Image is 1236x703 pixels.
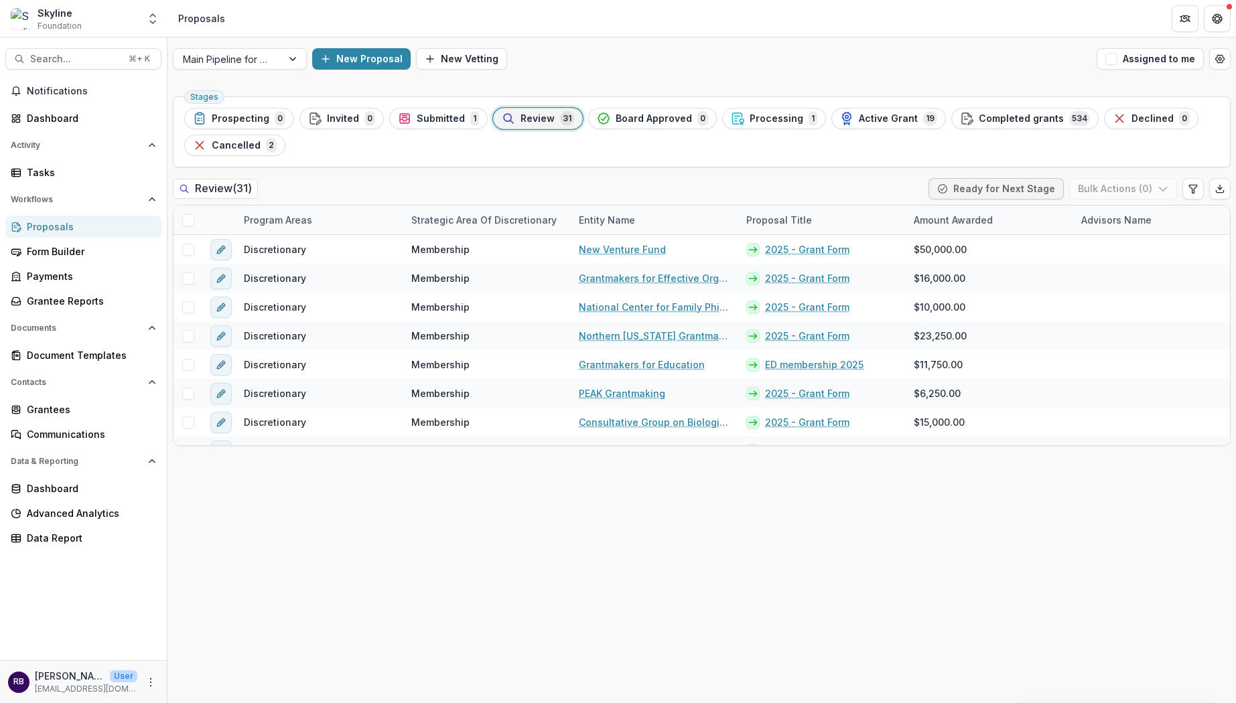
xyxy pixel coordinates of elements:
[411,444,483,458] span: Board Selected
[1179,111,1190,126] span: 0
[27,269,151,283] div: Payments
[27,165,151,179] div: Tasks
[389,108,488,129] button: Submitted1
[416,48,507,70] button: New Vetting
[1182,178,1204,200] button: Edit table settings
[831,108,946,129] button: Active Grant19
[210,239,232,260] button: edit
[914,444,971,458] span: $150,000.00
[1097,48,1204,70] button: Assigned to me
[173,9,230,28] nav: breadcrumb
[951,108,1099,129] button: Completed grants534
[5,423,161,445] a: Communications
[327,113,359,125] span: Invited
[765,271,849,285] a: 2025 - Grant Form
[35,669,105,683] p: [PERSON_NAME]
[236,206,403,234] div: Program Areas
[5,161,161,183] a: Tasks
[411,415,470,429] span: Membership
[27,244,151,258] div: Form Builder
[210,412,232,433] button: edit
[178,11,225,25] div: Proposals
[722,108,826,129] button: Processing1
[914,242,967,256] span: $50,000.00
[417,113,465,125] span: Submitted
[312,48,411,70] button: New Proposal
[27,294,151,308] div: Grantee Reports
[5,189,161,210] button: Open Workflows
[697,111,708,126] span: 0
[27,220,151,234] div: Proposals
[11,323,143,333] span: Documents
[244,329,306,343] span: Discretionary
[765,329,849,343] a: 2025 - Grant Form
[411,242,470,256] span: Membership
[1104,108,1198,129] button: Declined0
[914,329,967,343] span: $23,250.00
[27,348,151,362] div: Document Templates
[906,213,1001,227] div: Amount Awarded
[616,113,692,125] span: Board Approved
[5,216,161,238] a: Proposals
[143,674,159,690] button: More
[403,206,571,234] div: Strategic Area of Discretionary
[1131,113,1174,125] span: Declined
[750,113,803,125] span: Processing
[859,113,918,125] span: Active Grant
[5,502,161,524] a: Advanced Analytics
[579,386,665,400] a: PEAK Grantmaking
[5,317,161,339] button: Open Documents
[364,111,375,126] span: 0
[5,240,161,262] a: Form Builder
[571,206,738,234] div: Entity Name
[1073,213,1160,227] div: Advisors Name
[13,678,24,686] div: Rose Brookhouse
[190,92,218,102] span: Stages
[244,242,306,256] span: Discretionary
[1204,5,1231,32] button: Get Help
[1209,48,1231,70] button: Open table manager
[27,506,151,520] div: Advanced Analytics
[5,265,161,287] a: Payments
[765,444,898,458] a: Palo Alto Partners in Education - 2025 - Grant Form
[5,344,161,366] a: Document Templates
[738,206,906,234] div: Proposal Title
[765,386,849,400] a: 2025 - Grant Form
[212,113,269,125] span: Prospecting
[738,213,820,227] div: Proposal Title
[27,427,151,441] div: Communications
[210,297,232,318] button: edit
[411,358,470,372] span: Membership
[11,141,143,150] span: Activity
[210,354,232,376] button: edit
[765,300,849,314] a: 2025 - Grant Form
[411,271,470,285] span: Membership
[244,386,306,400] span: Discretionary
[244,415,306,429] span: Discretionary
[914,415,965,429] span: $15,000.00
[579,444,724,458] a: Palo Alto Partners in Education
[244,358,306,372] span: Discretionary
[266,138,277,153] span: 2
[5,135,161,156] button: Open Activity
[588,108,717,129] button: Board Approved0
[579,358,705,372] a: Grantmakers for Education
[11,378,143,387] span: Contacts
[27,402,151,416] div: Grantees
[11,195,143,204] span: Workflows
[212,140,261,151] span: Cancelled
[929,178,1064,200] button: Ready for Next Stage
[923,111,937,126] span: 19
[5,398,161,420] a: Grantees
[1069,178,1177,200] button: Bulk Actions (0)
[27,481,151,495] div: Dashboard
[5,107,161,129] a: Dashboard
[979,113,1064,125] span: Completed grants
[173,179,258,198] h2: Review ( 31 )
[1069,111,1090,126] span: 534
[906,206,1073,234] div: Amount Awarded
[110,670,137,682] p: User
[579,242,666,256] a: New Venture Fund
[914,386,961,400] span: $6,250.00
[27,86,156,97] span: Notifications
